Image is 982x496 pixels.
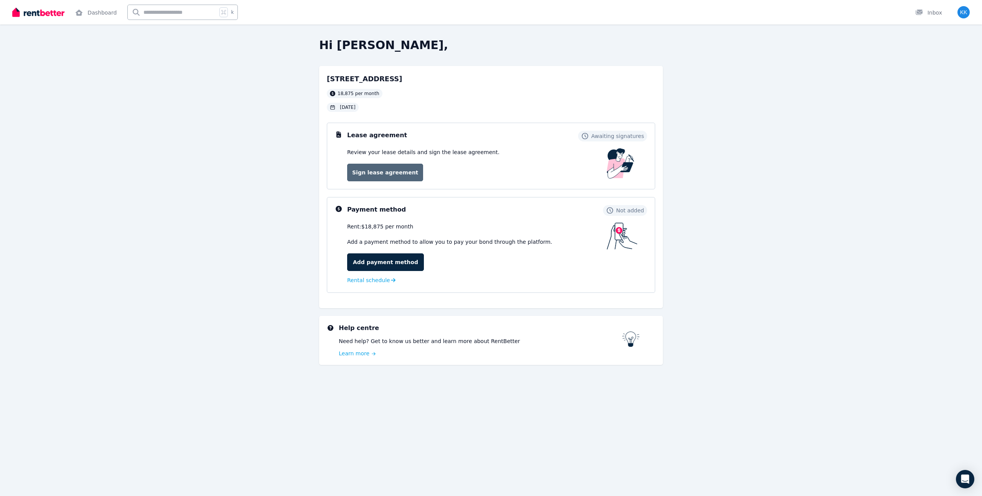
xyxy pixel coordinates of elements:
[339,337,622,345] p: Need help? Get to know us better and learn more about RentBetter
[347,223,607,230] div: Rent: $18,875 per month
[957,6,970,18] img: Kyle Kahan
[347,205,406,214] h3: Payment method
[607,148,634,179] img: Lease Agreement
[338,90,379,97] span: 18,875 per month
[327,74,402,84] h2: [STREET_ADDRESS]
[347,276,390,284] span: Rental schedule
[231,9,234,15] span: k
[956,470,974,488] div: Open Intercom Messenger
[347,253,424,271] a: Add payment method
[319,38,663,52] h2: Hi [PERSON_NAME],
[616,207,644,214] span: Not added
[339,350,622,357] a: Learn more
[347,148,499,156] p: Review your lease details and sign the lease agreement.
[347,164,423,181] a: Sign lease agreement
[347,131,407,140] h3: Lease agreement
[622,332,640,347] img: RentBetter help centre
[347,276,395,284] a: Rental schedule
[340,104,356,110] span: [DATE]
[607,223,638,250] img: Payment method
[12,7,64,18] img: RentBetter
[591,132,644,140] span: Awaiting signatures
[339,324,622,333] h3: Help centre
[347,238,607,246] p: Add a payment method to allow you to pay your bond through the platform.
[915,9,942,16] div: Inbox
